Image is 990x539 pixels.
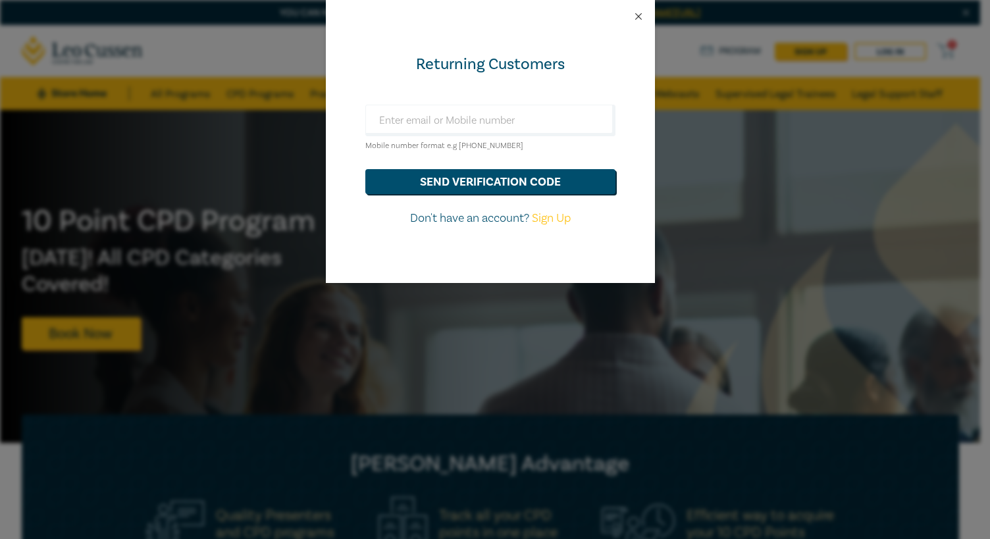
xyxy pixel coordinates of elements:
[365,141,523,151] small: Mobile number format e.g [PHONE_NUMBER]
[365,105,615,136] input: Enter email or Mobile number
[365,210,615,227] p: Don't have an account?
[633,11,644,22] button: Close
[365,54,615,75] div: Returning Customers
[532,211,571,226] a: Sign Up
[365,169,615,194] button: send verification code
